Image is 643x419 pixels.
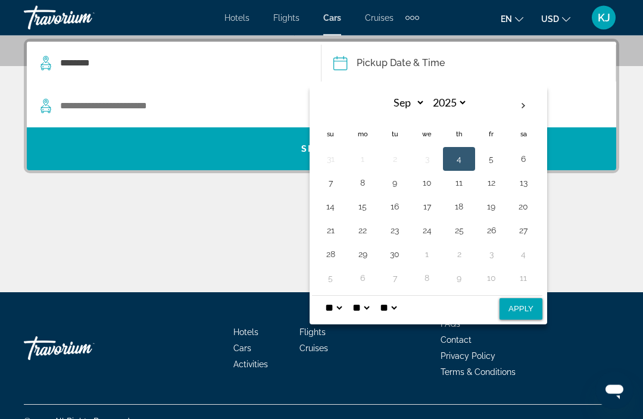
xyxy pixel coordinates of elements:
button: Day 10 [417,175,436,192]
button: Day 7 [385,270,404,287]
button: Day 1 [353,151,372,168]
button: Day 21 [321,223,340,239]
a: Cars [323,13,341,23]
select: Select hour [323,296,344,320]
button: Day 31 [321,151,340,168]
span: USD [541,14,559,24]
iframe: Button to launch messaging window [595,371,633,409]
span: en [501,14,512,24]
button: User Menu [588,5,619,30]
button: Day 6 [353,270,372,287]
div: Search widget [27,42,616,171]
button: Day 27 [514,223,533,239]
button: Search [27,128,616,171]
button: Day 4 [450,151,469,168]
a: Cruises [299,344,328,354]
button: Day 22 [353,223,372,239]
button: Apply [500,299,542,320]
button: Day 26 [482,223,501,239]
button: Day 2 [450,246,469,263]
select: Select AM/PM [377,296,399,320]
span: KJ [598,12,610,24]
button: Day 8 [417,270,436,287]
button: Day 2 [385,151,404,168]
button: Change language [501,10,523,27]
button: Day 11 [514,270,533,287]
a: Cruises [365,13,394,23]
a: Privacy Policy [441,352,495,361]
button: Day 4 [514,246,533,263]
button: Day 1 [417,246,436,263]
a: Flights [273,13,299,23]
a: Flights [299,328,326,337]
a: Contact [441,336,472,345]
button: Day 14 [321,199,340,215]
button: Day 16 [385,199,404,215]
a: Travorium [24,2,143,33]
button: Extra navigation items [405,8,419,27]
button: Day 5 [321,270,340,287]
a: Terms & Conditions [441,368,516,377]
button: Day 8 [353,175,372,192]
button: Day 28 [321,246,340,263]
button: Day 29 [353,246,372,263]
button: Change currency [541,10,570,27]
button: Day 5 [482,151,501,168]
button: Day 12 [482,175,501,192]
a: Activities [233,360,268,370]
button: Day 3 [417,151,436,168]
a: Cars [233,344,251,354]
a: Hotels [224,13,249,23]
button: Day 20 [514,199,533,215]
button: Day 19 [482,199,501,215]
button: Day 13 [514,175,533,192]
a: Hotels [233,328,258,337]
a: Travorium [24,331,143,367]
button: Day 9 [385,175,404,192]
button: Day 24 [417,223,436,239]
button: Day 3 [482,246,501,263]
select: Select month [386,93,425,114]
button: Day 15 [353,199,372,215]
button: Day 23 [385,223,404,239]
button: Day 17 [417,199,436,215]
span: Search [301,145,342,154]
button: Day 11 [450,175,469,192]
select: Select year [429,93,467,114]
button: Day 25 [450,223,469,239]
button: Day 7 [321,175,340,192]
button: Day 10 [482,270,501,287]
button: Day 30 [385,246,404,263]
select: Select minute [350,296,372,320]
button: Pickup date [333,42,445,85]
button: Next month [507,93,539,120]
button: Day 18 [450,199,469,215]
button: Day 9 [450,270,469,287]
button: Day 6 [514,151,533,168]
